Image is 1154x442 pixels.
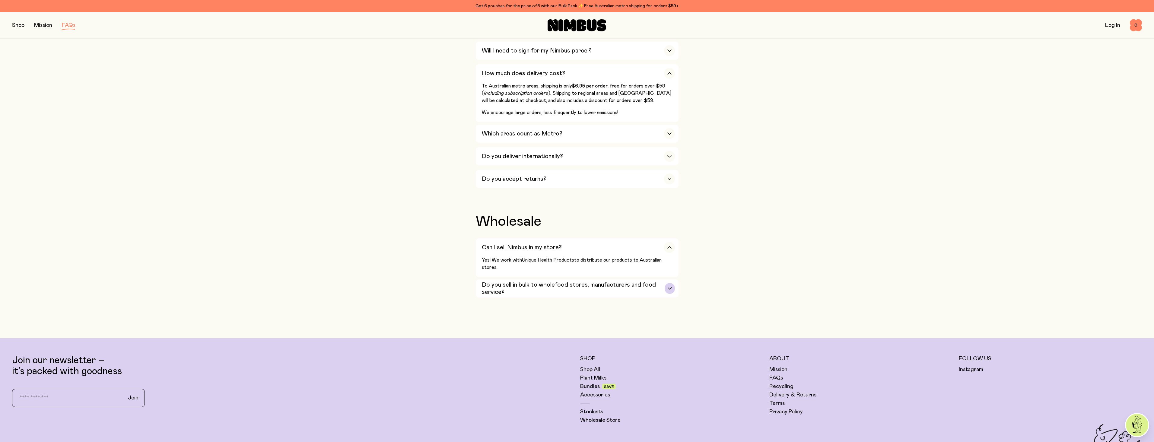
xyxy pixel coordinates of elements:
[482,130,562,137] h3: Which areas count as Metro?
[580,374,606,382] a: Plant Milks
[580,366,600,373] a: Shop All
[476,279,679,297] button: Do you sell in bulk to wholefood stores, manufacturers and food service?
[959,355,1142,362] h5: Follow Us
[482,70,565,77] h3: How much does delivery cost?
[580,408,603,415] a: Stockists
[62,23,75,28] a: FAQs
[476,147,679,165] button: Do you deliver internationally?
[580,391,610,399] a: Accessories
[476,64,679,122] button: How much does delivery cost?To Australian metro areas, shipping is only$6.95 per order, free for ...
[482,153,563,160] h3: Do you deliver internationally?
[769,400,785,407] a: Terms
[476,214,679,229] h2: Wholesale
[482,109,675,116] p: We encourage large orders, less frequently to lower emissions!
[959,366,983,373] a: Instagram
[123,392,143,404] button: Join
[482,281,665,296] h3: Do you sell in bulk to wholefood stores, manufacturers and food service?
[12,355,574,377] p: Join our newsletter – it’s packed with goodness
[769,355,953,362] h5: About
[580,383,600,390] a: Bundles
[522,258,574,262] a: Unique Health Products
[580,417,621,424] a: Wholesale Store
[128,394,138,402] span: Join
[476,170,679,188] button: Do you accept returns?
[769,408,803,415] a: Privacy Policy
[1105,23,1120,28] a: Log In
[1130,19,1142,31] button: 0
[476,125,679,143] button: Which areas count as Metro?
[769,391,816,399] a: Delivery & Returns
[482,244,562,251] h3: Can I sell Nimbus in my store?
[482,175,546,183] h3: Do you accept returns?
[34,23,52,28] a: Mission
[476,238,679,277] button: Can I sell Nimbus in my store?Yes! We work withUnique Health Productsto distribute our products t...
[484,91,548,96] em: including subscription orders
[482,82,675,104] p: To Australian metro areas, shipping is only , free for orders over $59 ( ). Shipping to regional ...
[482,47,592,54] h3: Will I need to sign for my Nimbus parcel?
[476,42,679,60] button: Will I need to sign for my Nimbus parcel?
[1126,414,1148,436] img: agent
[604,385,614,389] span: Save
[769,366,787,373] a: Mission
[482,256,675,271] p: Yes! We work with to distribute our products to Australian stores.
[580,355,764,362] h5: Shop
[12,2,1142,10] div: Get 6 pouches for the price of 5 with our Bulk Pack ✨ Free Australian metro shipping for orders $59+
[769,383,793,390] a: Recycling
[572,84,608,88] strong: $6.95 per order
[769,374,783,382] a: FAQs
